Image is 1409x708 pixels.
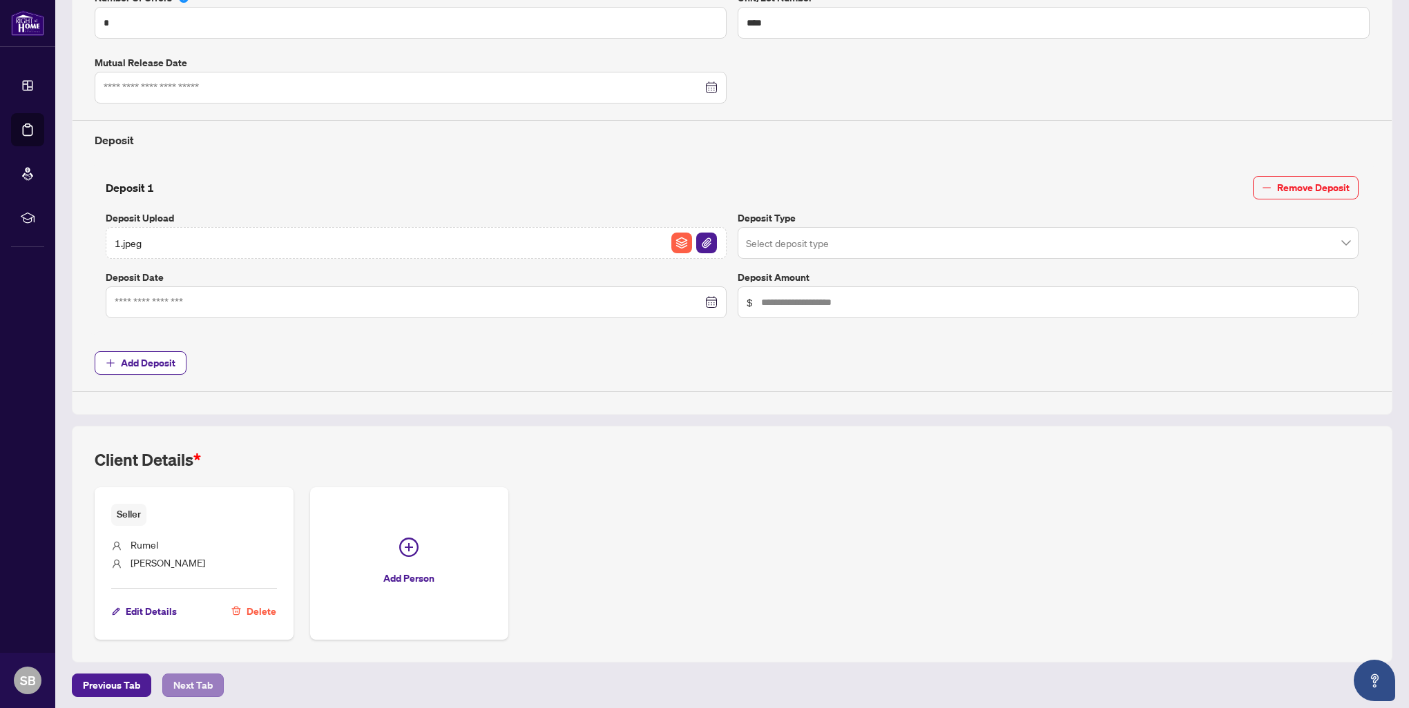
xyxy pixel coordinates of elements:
[95,132,1370,148] h4: Deposit
[696,233,717,253] img: File Attachement
[399,538,419,557] span: plus-circle
[247,600,276,622] span: Delete
[738,210,1359,226] label: Deposit Type
[131,556,205,569] span: [PERSON_NAME]
[1253,176,1359,199] button: Remove Deposit
[111,600,178,623] button: Edit Details
[106,358,115,368] span: plus
[121,352,175,374] span: Add Deposit
[106,210,727,226] label: Deposit Upload
[95,351,186,375] button: Add Deposit
[231,600,277,623] button: Delete
[1262,183,1272,193] span: minus
[126,600,177,622] span: Edit Details
[671,232,693,254] button: File Archive
[173,674,213,696] span: Next Tab
[115,235,142,250] span: 1.jpeg
[162,673,224,697] button: Next Tab
[696,232,718,254] button: File Attachement
[747,295,753,310] span: $
[20,671,36,690] span: SB
[95,449,201,471] h2: Client Details
[95,55,727,70] label: Mutual Release Date
[111,504,146,525] span: Seller
[1354,660,1395,701] button: Open asap
[106,270,727,285] label: Deposit Date
[738,270,1359,285] label: Deposit Amount
[11,10,44,36] img: logo
[1277,177,1350,199] span: Remove Deposit
[671,233,692,253] img: File Archive
[83,674,140,696] span: Previous Tab
[383,567,434,589] span: Add Person
[131,538,158,551] span: Rumel
[310,487,509,639] button: Add Person
[106,227,727,259] span: 1.jpegFile ArchiveFile Attachement
[106,179,154,196] h4: Deposit 1
[72,673,151,697] button: Previous Tab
